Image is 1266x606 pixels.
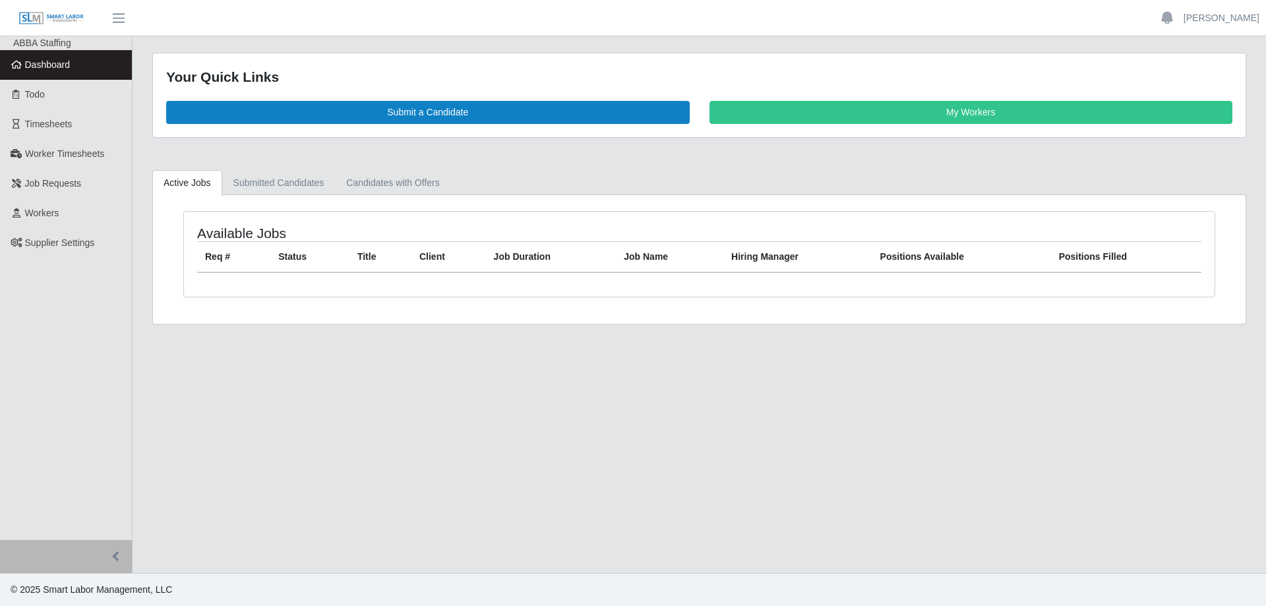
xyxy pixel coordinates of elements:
[411,241,486,272] th: Client
[18,11,84,26] img: SLM Logo
[197,225,604,241] h4: Available Jobs
[349,241,411,272] th: Title
[25,208,59,218] span: Workers
[709,101,1233,124] a: My Workers
[166,67,1232,88] div: Your Quick Links
[197,241,270,272] th: Req #
[166,101,690,124] a: Submit a Candidate
[25,148,104,159] span: Worker Timesheets
[222,170,336,196] a: Submitted Candidates
[486,241,617,272] th: Job Duration
[25,59,71,70] span: Dashboard
[335,170,450,196] a: Candidates with Offers
[723,241,872,272] th: Hiring Manager
[1184,11,1259,25] a: [PERSON_NAME]
[25,237,95,248] span: Supplier Settings
[616,241,723,272] th: Job Name
[13,38,71,48] span: ABBA Staffing
[872,241,1051,272] th: Positions Available
[25,119,73,129] span: Timesheets
[25,89,45,100] span: Todo
[270,241,349,272] th: Status
[152,170,222,196] a: Active Jobs
[1051,241,1201,272] th: Positions Filled
[11,584,172,595] span: © 2025 Smart Labor Management, LLC
[25,178,82,189] span: Job Requests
